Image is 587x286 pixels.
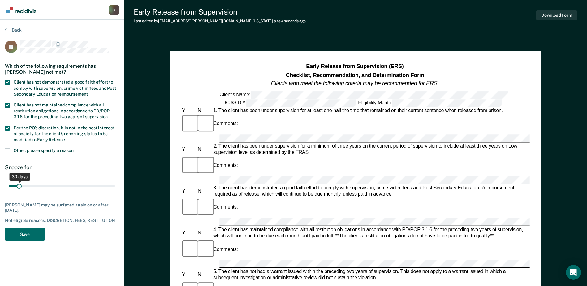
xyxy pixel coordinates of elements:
div: Y [181,230,196,236]
div: N [196,107,212,114]
span: Other, please specify a reason [14,148,74,153]
span: a few seconds ago [274,19,306,23]
div: Snooze for: [5,164,119,171]
div: Client's Name: [218,91,509,98]
div: Comments: [212,121,239,127]
div: Last edited by [EMAIL_ADDRESS][PERSON_NAME][DOMAIN_NAME][US_STATE] [134,19,306,23]
div: N [196,188,212,194]
div: N [196,146,212,152]
div: J A [109,5,119,15]
div: TDCJ/SID #: [218,99,357,106]
span: Client has not demonstrated a good faith effort to comply with supervision, crime victim fees and... [14,80,116,96]
span: Per the PO’s discretion, it is not in the best interest of society for the client’s reporting sta... [14,125,114,142]
div: Which of the following requirements has [PERSON_NAME] not met? [5,58,119,80]
div: Early Release from Supervision [134,7,306,16]
div: Y [181,146,196,152]
div: Y [181,107,196,114]
button: Back [5,27,22,33]
div: N [196,272,212,278]
div: Open Intercom Messenger [566,265,581,280]
div: 5. The client has not had a warrant issued within the preceding two years of supervision. This do... [212,269,529,281]
strong: Early Release from Supervision (ERS) [306,63,404,70]
div: 3. The client has demonstrated a good faith effort to comply with supervision, crime victim fees ... [212,185,529,197]
div: 4. The client has maintained compliance with all restitution obligations in accordance with PD/PO... [212,227,529,239]
div: 30 days [9,173,30,181]
div: Comments: [212,163,239,169]
img: Recidiviz [6,6,36,13]
button: Download Form [536,10,577,20]
button: Save [5,228,45,241]
button: Profile dropdown button [109,5,119,15]
div: N [196,230,212,236]
div: [PERSON_NAME] may be surfaced again on or after [DATE]. [5,202,119,213]
div: Comments: [212,205,239,211]
div: Eligibility Month: [357,99,503,106]
span: Client has not maintained compliance with all restitution obligations in accordance to PD/POP-3.1... [14,102,111,119]
em: Clients who meet the following criteria may be recommended for ERS. [271,80,439,86]
div: 2. The client has been under supervision for a minimum of three years on the current period of su... [212,143,529,155]
div: Not eligible reasons: DISCRETION, FEES, RESTITUTION [5,218,119,223]
div: 1. The client has been under supervision for at least one-half the time that remained on their cu... [212,107,529,114]
div: Y [181,188,196,194]
div: Comments: [212,247,239,253]
strong: Checklist, Recommendation, and Determination Form [286,72,424,78]
div: Y [181,272,196,278]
